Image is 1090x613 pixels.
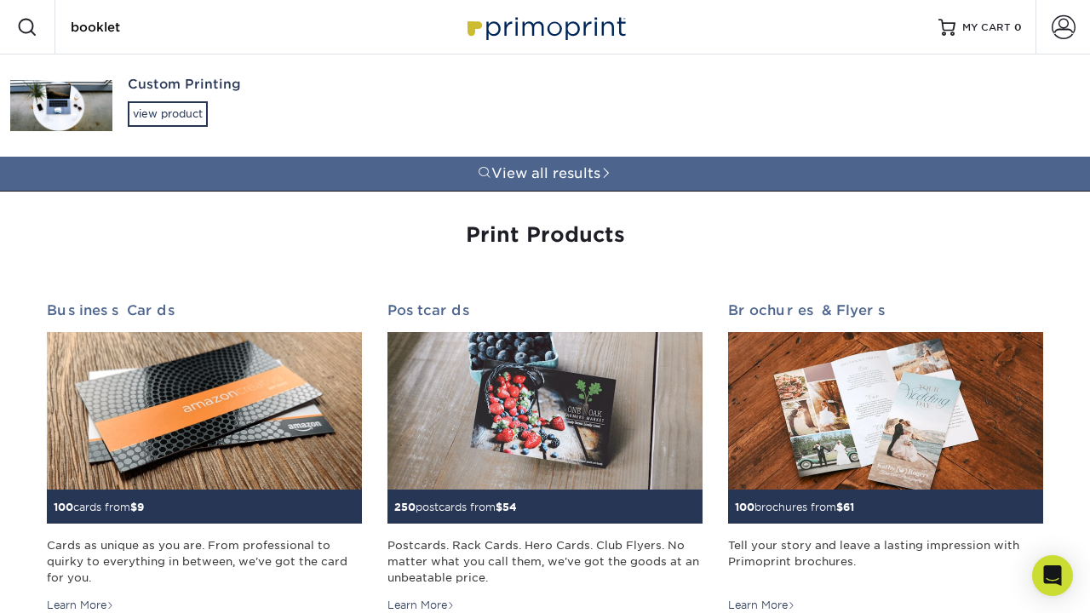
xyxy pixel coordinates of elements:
img: Postcards [387,332,703,490]
div: Learn More [387,598,455,613]
h2: Brochures & Flyers [728,302,1043,318]
iframe: Google Customer Reviews [4,561,145,607]
img: Custom Printing [10,80,112,131]
div: Open Intercom Messenger [1032,555,1073,596]
span: $ [496,501,502,513]
a: Postcards 250postcards from$54 Postcards. Rack Cards. Hero Cards. Club Flyers. No matter what you... [387,302,703,613]
span: 0 [1014,21,1022,33]
span: $ [836,501,843,513]
div: Postcards. Rack Cards. Hero Cards. Club Flyers. No matter what you call them, we've got the goods... [387,537,703,586]
input: SEARCH PRODUCTS..... [69,17,235,37]
img: Business Cards [47,332,362,490]
h2: Postcards [387,302,703,318]
h1: Print Products [47,223,1043,248]
div: view product [128,101,208,127]
span: $ [130,501,137,513]
span: 61 [843,501,854,513]
a: Business Cards 100cards from$9 Cards as unique as you are. From professional to quirky to everyth... [47,302,362,613]
span: MY CART [962,20,1011,35]
small: postcards from [394,501,517,513]
span: 100 [735,501,754,513]
img: Brochures & Flyers [728,332,1043,490]
span: 54 [502,501,517,513]
small: brochures from [735,501,854,513]
span: 100 [54,501,73,513]
img: Primoprint [460,9,630,45]
small: cards from [54,501,144,513]
h2: Business Cards [47,302,362,318]
span: 9 [137,501,144,513]
div: Custom Printing [128,75,343,95]
span: 250 [394,501,416,513]
div: Learn More [728,598,795,613]
a: Brochures & Flyers 100brochures from$61 Tell your story and leave a lasting impression with Primo... [728,302,1043,613]
div: Tell your story and leave a lasting impression with Primoprint brochures. [728,537,1043,586]
div: Cards as unique as you are. From professional to quirky to everything in between, we've got the c... [47,537,362,586]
